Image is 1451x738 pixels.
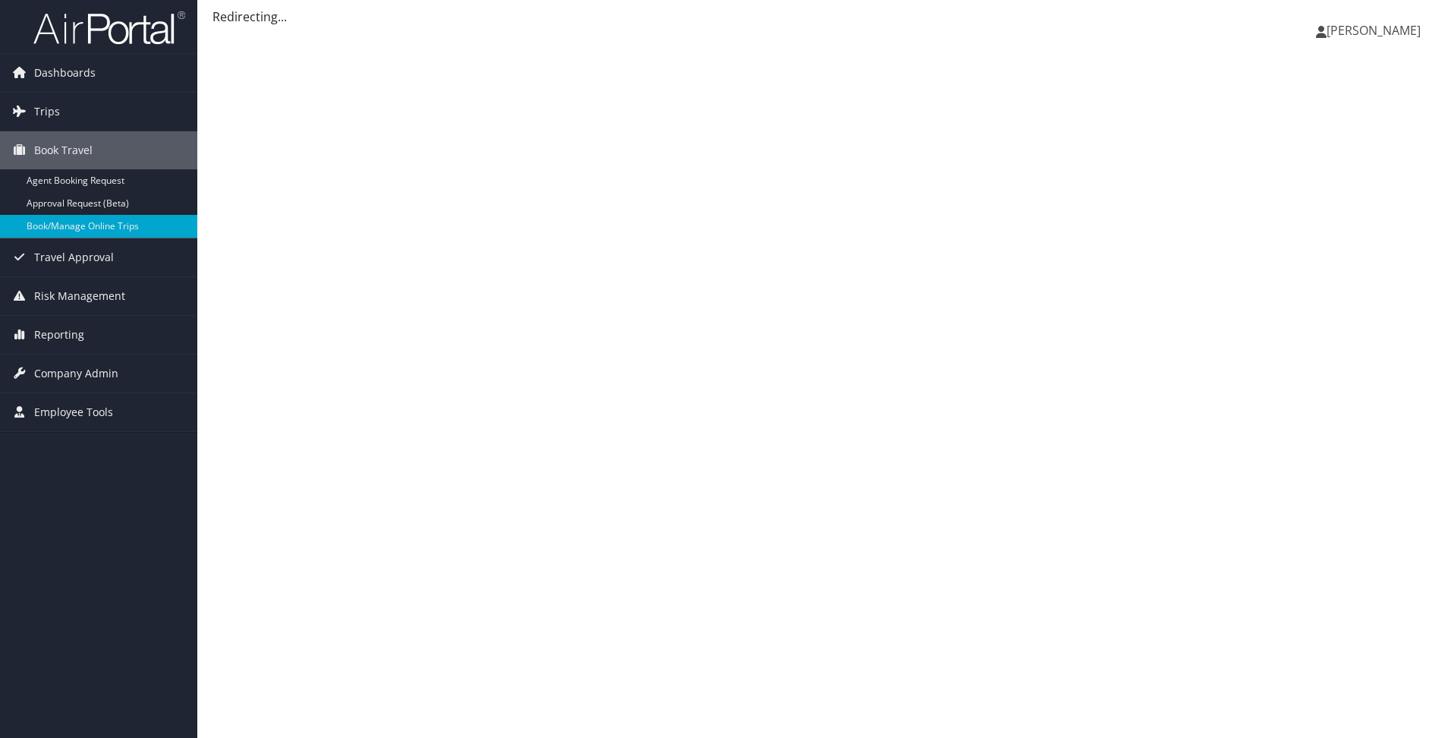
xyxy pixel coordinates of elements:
span: Company Admin [34,355,118,393]
span: Risk Management [34,277,125,315]
span: Travel Approval [34,238,114,276]
span: [PERSON_NAME] [1327,22,1421,39]
span: Trips [34,93,60,131]
div: Redirecting... [212,8,1436,26]
span: Book Travel [34,131,93,169]
span: Dashboards [34,54,96,92]
img: airportal-logo.png [33,10,185,46]
span: Reporting [34,316,84,354]
span: Employee Tools [34,393,113,431]
a: [PERSON_NAME] [1316,8,1436,53]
